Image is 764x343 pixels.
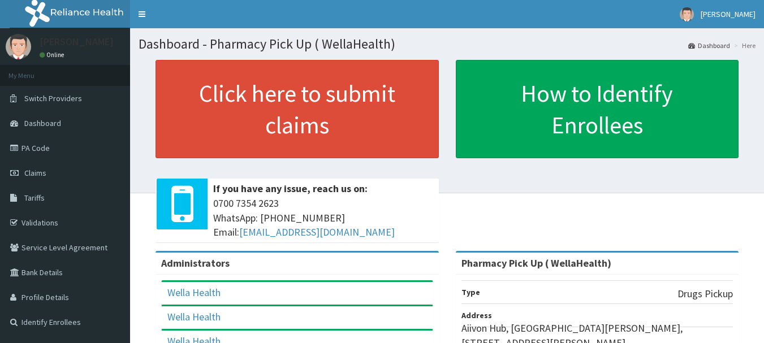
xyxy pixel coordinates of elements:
span: 0700 7354 2623 WhatsApp: [PHONE_NUMBER] Email: [213,196,433,240]
strong: Pharmacy Pick Up ( WellaHealth) [461,257,611,270]
a: Wella Health [167,286,221,299]
p: Drugs Pickup [677,286,733,301]
b: Type [461,287,480,297]
span: Claims [24,168,46,178]
a: How to Identify Enrollees [456,60,739,158]
span: [PERSON_NAME] [701,9,756,19]
a: Click here to submit claims [156,60,439,158]
a: Online [40,51,67,59]
img: User Image [680,7,694,21]
a: [EMAIL_ADDRESS][DOMAIN_NAME] [239,225,395,238]
b: If you have any issue, reach us on: [213,182,368,195]
b: Administrators [161,257,230,270]
span: Tariffs [24,193,45,203]
h1: Dashboard - Pharmacy Pick Up ( WellaHealth) [139,37,756,51]
img: User Image [6,34,31,59]
span: Switch Providers [24,93,82,103]
span: Dashboard [24,118,61,128]
li: Here [731,41,756,50]
p: [PERSON_NAME] [40,37,114,47]
a: Wella Health [167,310,221,323]
a: Dashboard [688,41,730,50]
b: Address [461,310,492,320]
